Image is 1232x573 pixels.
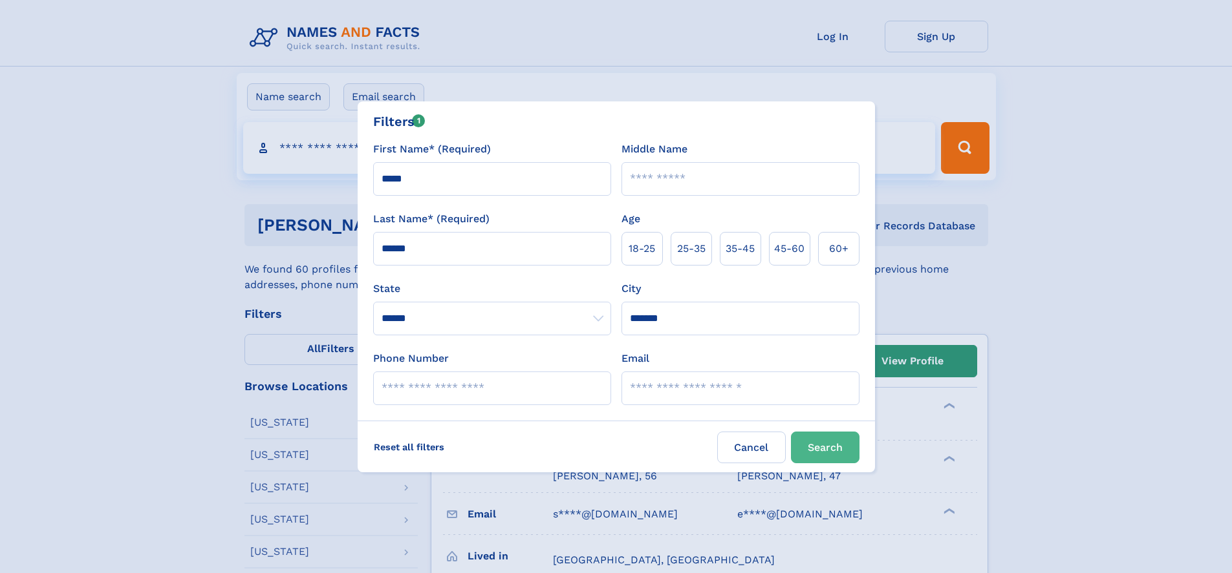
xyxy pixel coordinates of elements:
[373,351,449,366] label: Phone Number
[365,432,453,463] label: Reset all filters
[677,241,706,256] span: 25‑35
[621,141,687,157] label: Middle Name
[621,351,649,366] label: Email
[726,241,755,256] span: 35‑45
[717,432,786,463] label: Cancel
[373,141,491,157] label: First Name* (Required)
[829,241,848,256] span: 60+
[791,432,859,463] button: Search
[774,241,805,256] span: 45‑60
[621,281,641,297] label: City
[373,281,611,297] label: State
[373,112,426,131] div: Filters
[621,211,640,227] label: Age
[373,211,490,227] label: Last Name* (Required)
[629,241,655,256] span: 18‑25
